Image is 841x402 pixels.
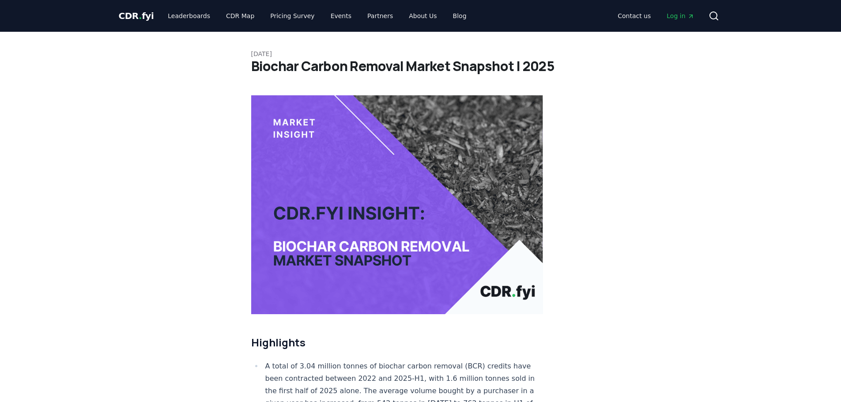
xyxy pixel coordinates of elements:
[139,11,142,21] span: .
[251,58,590,74] h1: Biochar Carbon Removal Market Snapshot | 2025
[360,8,400,24] a: Partners
[402,8,444,24] a: About Us
[446,8,474,24] a: Blog
[324,8,358,24] a: Events
[263,8,321,24] a: Pricing Survey
[251,95,543,314] img: blog post image
[161,8,473,24] nav: Main
[251,49,590,58] p: [DATE]
[119,10,154,22] a: CDR.fyi
[219,8,261,24] a: CDR Map
[251,335,543,349] h2: Highlights
[119,11,154,21] span: CDR fyi
[660,8,701,24] a: Log in
[611,8,701,24] nav: Main
[611,8,658,24] a: Contact us
[667,11,694,20] span: Log in
[161,8,217,24] a: Leaderboards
